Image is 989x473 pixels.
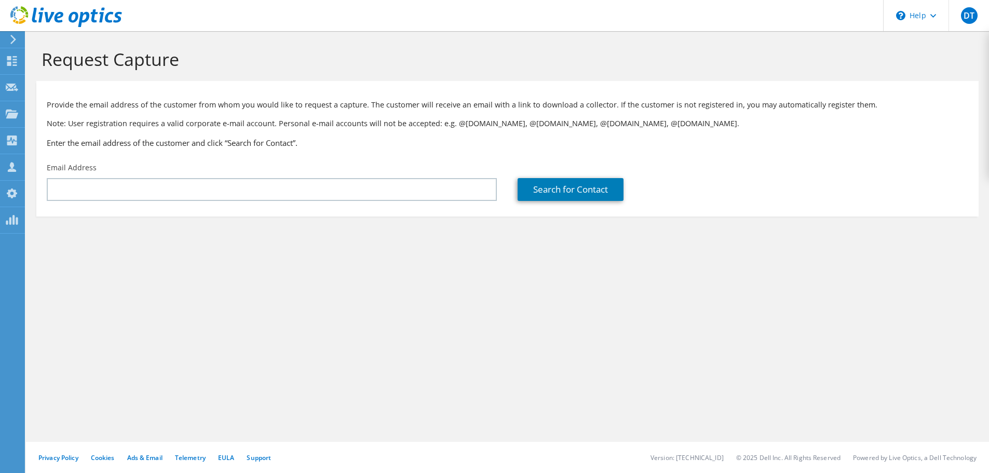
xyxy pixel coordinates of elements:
[175,453,206,462] a: Telemetry
[518,178,624,201] a: Search for Contact
[127,453,162,462] a: Ads & Email
[736,453,841,462] li: © 2025 Dell Inc. All Rights Reserved
[247,453,271,462] a: Support
[47,137,968,148] h3: Enter the email address of the customer and click “Search for Contact”.
[47,163,97,173] label: Email Address
[853,453,977,462] li: Powered by Live Optics, a Dell Technology
[47,99,968,111] p: Provide the email address of the customer from whom you would like to request a capture. The cust...
[896,11,905,20] svg: \n
[42,48,968,70] h1: Request Capture
[47,118,968,129] p: Note: User registration requires a valid corporate e-mail account. Personal e-mail accounts will ...
[961,7,978,24] span: DT
[38,453,78,462] a: Privacy Policy
[651,453,724,462] li: Version: [TECHNICAL_ID]
[218,453,234,462] a: EULA
[91,453,115,462] a: Cookies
